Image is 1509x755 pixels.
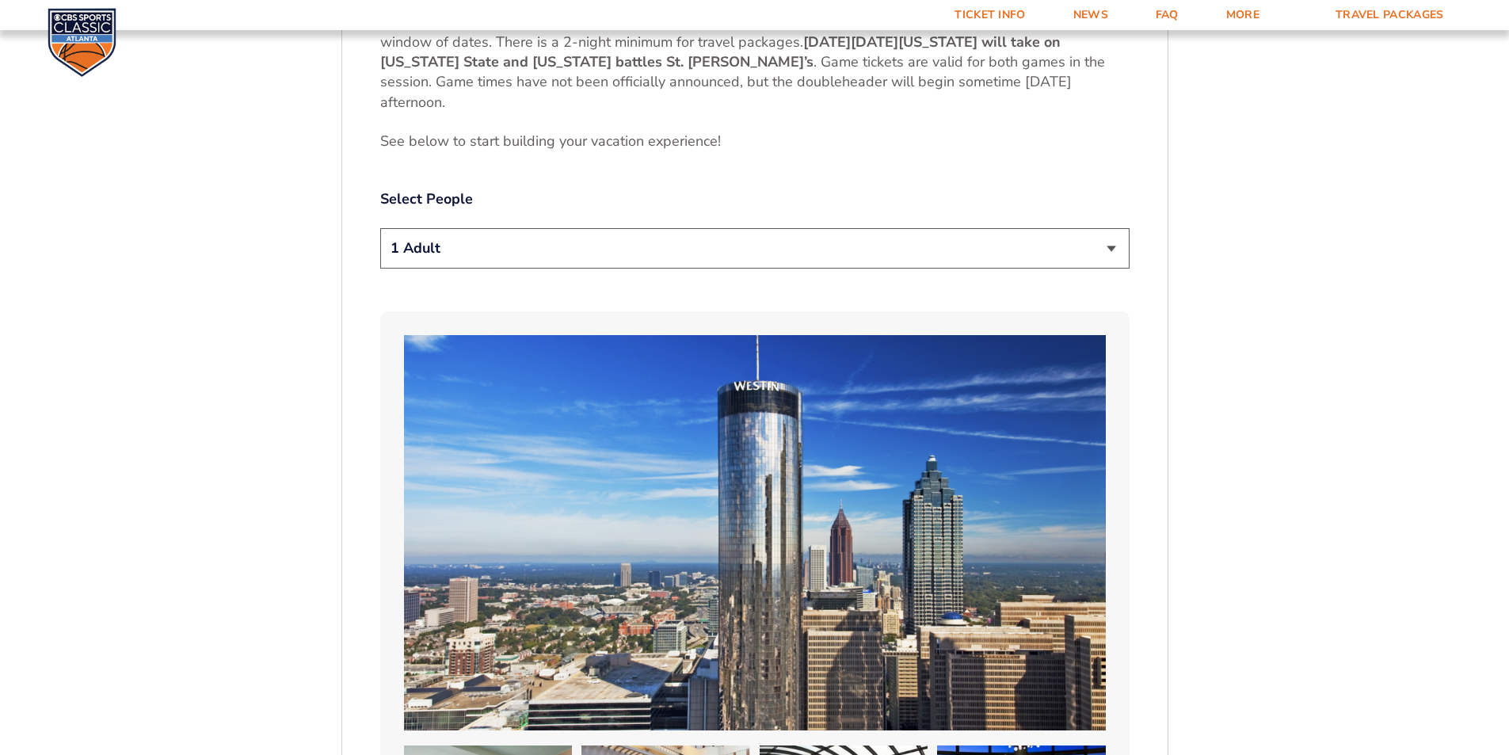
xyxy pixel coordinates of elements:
span: . Game tickets are valid for both games in the session. Game times have not been officially annou... [380,52,1105,111]
p: See below to start building your vacation e [380,132,1130,151]
span: Note that standard packages range from [DATE] to [DATE]. You can choose 2-night and 3-night stays... [380,13,1108,51]
img: CBS Sports Classic [48,8,116,77]
span: xperience! [656,132,721,151]
label: Select People [380,189,1130,209]
strong: [DATE][DATE] [803,32,898,51]
strong: [US_STATE] will take on [US_STATE] State and [US_STATE] battles St. [PERSON_NAME]’s [380,32,1061,71]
